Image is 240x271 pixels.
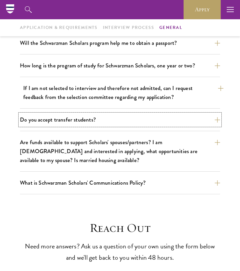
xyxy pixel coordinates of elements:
[159,24,182,31] a: General
[20,24,98,31] a: Application & Requirements
[20,240,220,263] p: Need more answers? Ask us a question of your own using the form below and we'll get back to you w...
[20,60,220,71] button: How long is the program of study for Schwarzman Scholars, one year or two?
[20,114,220,126] button: Do you accept transfer students?
[20,177,220,189] button: What is Schwarzman Scholars' Communications Policy?
[20,37,220,49] button: Will the Schwarzman Scholars program help me to obtain a passport?
[103,24,154,31] a: Interview Process
[23,82,223,103] button: If I am not selected to interview and therefore not admitted, can I request feedback from the sel...
[20,221,220,235] h3: Reach Out
[20,136,220,166] button: Are funds available to support Scholars' spouses/partners? I am [DEMOGRAPHIC_DATA] and interested...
